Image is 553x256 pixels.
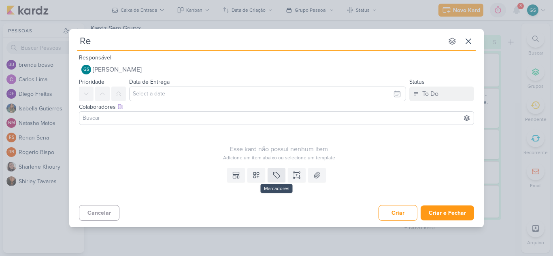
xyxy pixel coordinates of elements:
p: GS [83,68,89,72]
div: Marcadores [261,184,293,193]
label: Responsável [79,54,111,61]
div: Colaboradores [79,103,474,111]
button: Criar e Fechar [421,205,474,220]
div: Esse kard não possui nenhum item [79,144,479,154]
button: GS [PERSON_NAME] [79,62,474,77]
button: To Do [409,87,474,101]
button: Criar [379,205,417,221]
div: Adicione um item abaixo ou selecione um template [79,154,479,161]
input: Buscar [81,113,472,123]
label: Status [409,78,425,85]
span: [PERSON_NAME] [93,65,142,74]
label: Data de Entrega [129,78,170,85]
div: Guilherme Santos [81,65,91,74]
input: Select a date [129,87,406,101]
button: Cancelar [79,205,119,221]
input: Kard Sem Título [77,34,443,49]
div: To Do [422,89,438,99]
label: Prioridade [79,78,104,85]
